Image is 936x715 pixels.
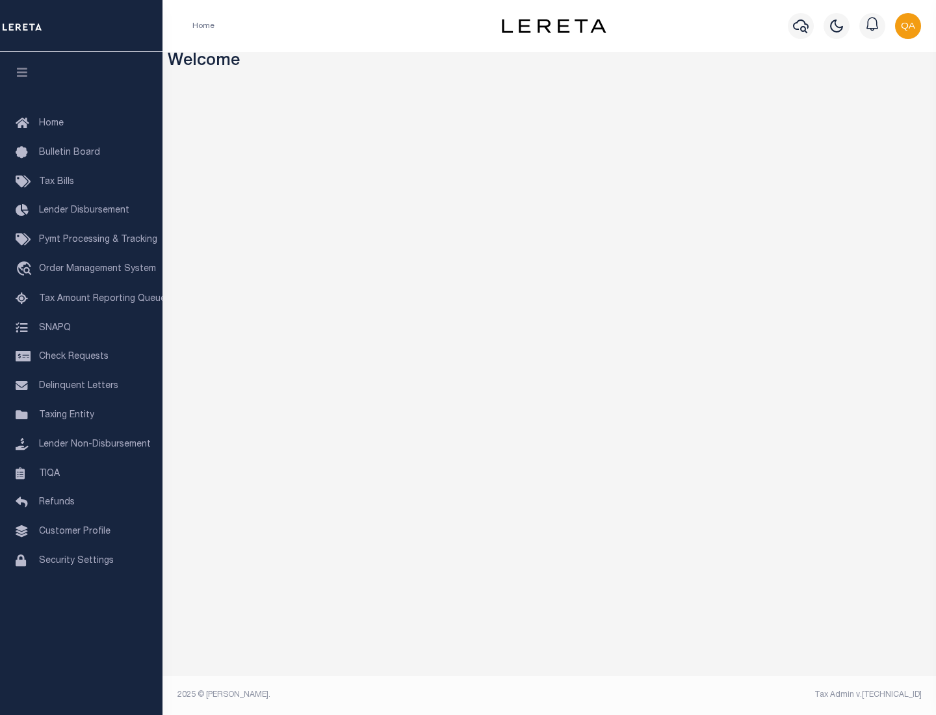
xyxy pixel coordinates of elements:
span: Pymt Processing & Tracking [39,235,157,244]
span: Tax Bills [39,177,74,187]
img: logo-dark.svg [502,19,606,33]
span: Security Settings [39,556,114,565]
span: Home [39,119,64,128]
span: Refunds [39,498,75,507]
div: Tax Admin v.[TECHNICAL_ID] [559,689,922,701]
li: Home [192,20,214,32]
span: Check Requests [39,352,109,361]
span: Lender Disbursement [39,206,129,215]
img: svg+xml;base64,PHN2ZyB4bWxucz0iaHR0cDovL3d3dy53My5vcmcvMjAwMC9zdmciIHBvaW50ZXItZXZlbnRzPSJub25lIi... [895,13,921,39]
span: Customer Profile [39,527,110,536]
div: 2025 © [PERSON_NAME]. [168,689,550,701]
span: SNAPQ [39,323,71,332]
span: Lender Non-Disbursement [39,440,151,449]
i: travel_explore [16,261,36,278]
h3: Welcome [168,52,931,72]
span: Bulletin Board [39,148,100,157]
span: Taxing Entity [39,411,94,420]
span: Tax Amount Reporting Queue [39,294,166,304]
span: Order Management System [39,265,156,274]
span: TIQA [39,469,60,478]
span: Delinquent Letters [39,382,118,391]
